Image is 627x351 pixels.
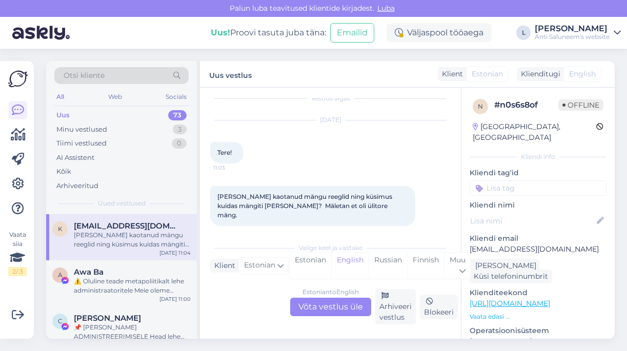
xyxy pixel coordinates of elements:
div: Klient [210,260,235,271]
div: [PERSON_NAME] [471,260,536,271]
div: AI Assistent [56,153,94,163]
a: [PERSON_NAME]Anti Saluneem's website [535,25,621,41]
div: Vaata siia [8,230,27,276]
div: 0 [172,138,187,149]
span: k [58,225,63,233]
div: Klient [438,69,463,79]
button: Emailid [330,23,374,43]
div: Finnish [407,253,444,279]
div: 📌 [PERSON_NAME] ADMINISTREERIMISELE Head lehe administraatorid Regulaarse ülevaatuse ja hindamise... [74,323,191,341]
div: 73 [168,110,187,120]
p: Klienditeekond [470,287,606,298]
div: All [54,90,66,104]
img: Askly Logo [8,69,28,89]
p: Kliendi nimi [470,200,606,211]
div: # n0s6s8of [494,99,558,111]
label: Uus vestlus [209,67,252,81]
span: C [58,317,63,325]
p: Kliendi email [470,233,606,244]
div: Kliendi info [470,152,606,161]
div: Proovi tasuta juba täna: [211,27,326,39]
div: ⚠️ Oluline teade metapoliitikalt lehe administraatoritele Meie oleme metapoliitika tugimeeskond. ... [74,277,191,295]
div: Arhiveeri vestlus [375,289,416,324]
span: A [58,271,63,279]
div: Võta vestlus üle [290,298,371,316]
span: English [569,69,596,79]
div: Anti Saluneem's website [535,33,610,41]
span: Estonian [244,260,275,271]
div: Küsi telefoninumbrit [470,270,552,283]
input: Lisa tag [470,180,606,196]
div: Socials [164,90,189,104]
span: Awa Ba [74,267,104,277]
div: English [331,253,369,279]
div: Uus [56,110,70,120]
div: Tiimi vestlused [56,138,107,149]
span: Otsi kliente [64,70,105,81]
div: Blokeeri [420,295,458,319]
span: Estonian [472,69,503,79]
b: Uus! [211,28,230,37]
div: [DATE] [210,115,451,125]
div: 3 [173,125,187,135]
div: Klienditugi [517,69,560,79]
div: [GEOGRAPHIC_DATA], [GEOGRAPHIC_DATA] [473,121,596,143]
p: [EMAIL_ADDRESS][DOMAIN_NAME] [470,244,606,255]
div: Kõik [56,167,71,177]
div: [DATE] 11:00 [159,295,191,303]
p: [MEDICAL_DATA] [470,336,606,347]
p: Operatsioonisüsteem [470,325,606,336]
div: L [516,26,531,40]
span: 11:03 [213,164,252,172]
span: Luba [374,4,398,13]
div: Russian [369,253,407,279]
span: kikkakertu@gmail.com [74,221,180,231]
div: Estonian [290,253,331,279]
span: Tere! [217,149,232,156]
a: [URL][DOMAIN_NAME] [470,299,550,308]
span: Offline [558,99,603,111]
div: Estonian to English [302,287,359,297]
span: Uued vestlused [98,199,146,208]
div: Arhiveeritud [56,181,98,191]
div: Web [106,90,124,104]
span: n [478,102,483,110]
span: 11:04 [213,226,252,234]
p: Vaata edasi ... [470,312,606,321]
p: Kliendi tag'id [470,168,606,178]
span: [PERSON_NAME] kaotanud mängu reeglid ning küsimus kuidas mängiti [PERSON_NAME]? Mäletan et oli ül... [217,193,394,219]
div: 2 / 3 [8,267,27,276]
div: Valige keel ja vastake [210,243,451,253]
span: Carmen Palacios [74,314,141,323]
input: Lisa nimi [470,215,595,226]
div: Minu vestlused [56,125,107,135]
div: Vestlus algas [210,94,451,103]
div: [PERSON_NAME] [535,25,610,33]
span: Muu [450,255,466,264]
div: [DATE] 11:04 [159,249,191,257]
div: [PERSON_NAME] kaotanud mängu reeglid ning küsimus kuidas mängiti [PERSON_NAME]? Mäletan et oli ül... [74,231,191,249]
div: Väljaspool tööaega [387,24,492,42]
